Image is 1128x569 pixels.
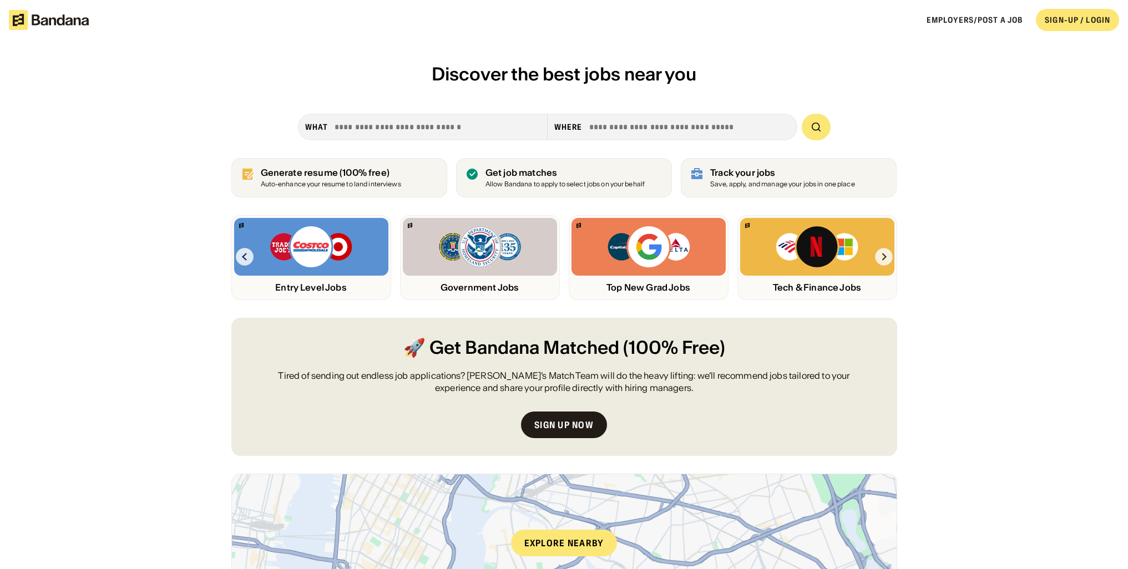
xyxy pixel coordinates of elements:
[571,282,726,293] div: Top New Grad Jobs
[400,215,560,300] a: Bandana logoFBI, DHS, MWRD logosGovernment Jobs
[485,181,645,188] div: Allow Bandana to apply to select jobs on your behalf
[511,530,618,556] div: Explore nearby
[740,282,894,293] div: Tech & Finance Jobs
[261,167,401,178] div: Generate resume
[745,223,750,228] img: Bandana logo
[438,225,522,269] img: FBI, DHS, MWRD logos
[305,122,328,132] div: what
[456,158,672,197] a: Get job matches Allow Bandana to apply to select jobs on your behalf
[231,215,391,300] a: Bandana logoTrader Joe’s, Costco, Target logosEntry Level Jobs
[710,167,855,178] div: Track your jobs
[239,223,244,228] img: Bandana logo
[1045,15,1110,25] div: SIGN-UP / LOGIN
[775,225,859,269] img: Bank of America, Netflix, Microsoft logos
[681,158,897,197] a: Track your jobs Save, apply, and manage your jobs in one place
[261,181,401,188] div: Auto-enhance your resume to land interviews
[403,336,619,360] span: 🚀 Get Bandana Matched
[485,167,645,178] div: Get job matches
[403,282,557,293] div: Government Jobs
[606,225,691,269] img: Capital One, Google, Delta logos
[576,223,581,228] img: Bandana logo
[710,181,855,188] div: Save, apply, and manage your jobs in one place
[408,223,412,228] img: Bandana logo
[234,282,388,293] div: Entry Level Jobs
[269,225,353,269] img: Trader Joe’s, Costco, Target logos
[927,15,1023,25] a: Employers/Post a job
[340,167,390,178] span: (100% free)
[231,158,447,197] a: Generate resume (100% free)Auto-enhance your resume to land interviews
[737,215,897,300] a: Bandana logoBank of America, Netflix, Microsoft logosTech & Finance Jobs
[258,369,871,394] div: Tired of sending out endless job applications? [PERSON_NAME]’s Match Team will do the heavy lifti...
[521,411,607,438] a: Sign up now
[236,248,254,266] img: Left Arrow
[554,122,583,132] div: Where
[534,420,594,429] div: Sign up now
[569,215,729,300] a: Bandana logoCapital One, Google, Delta logosTop New Grad Jobs
[623,336,725,360] span: (100% Free)
[875,248,893,266] img: Right Arrow
[432,63,696,85] span: Discover the best jobs near you
[9,10,89,30] img: Bandana logotype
